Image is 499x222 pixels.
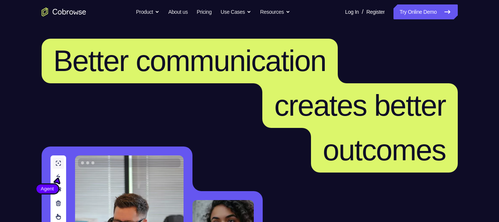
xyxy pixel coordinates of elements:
[36,185,58,193] span: Agent
[366,4,385,19] a: Register
[345,4,359,19] a: Log In
[54,44,326,77] span: Better communication
[168,4,188,19] a: About us
[362,7,363,16] span: /
[136,4,159,19] button: Product
[197,4,211,19] a: Pricing
[393,4,457,19] a: Try Online Demo
[42,7,86,16] a: Go to the home page
[260,4,290,19] button: Resources
[221,4,251,19] button: Use Cases
[323,133,446,167] span: outcomes
[274,89,445,122] span: creates better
